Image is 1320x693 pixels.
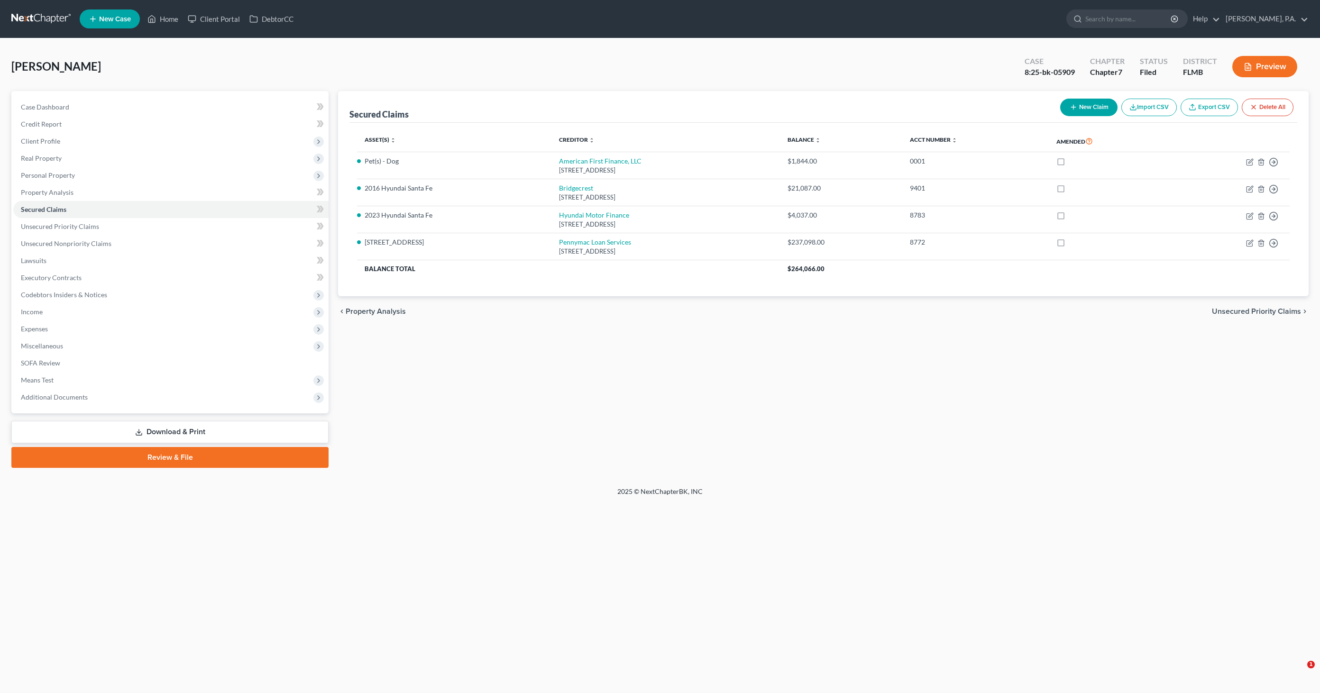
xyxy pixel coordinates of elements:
[1188,10,1220,27] a: Help
[13,269,329,286] a: Executory Contracts
[1212,308,1309,315] button: Unsecured Priority Claims chevron_right
[21,342,63,350] span: Miscellaneous
[99,16,131,23] span: New Case
[346,308,406,315] span: Property Analysis
[1025,56,1075,67] div: Case
[21,291,107,299] span: Codebtors Insiders & Notices
[365,156,544,166] li: Pet(s) - Dog
[21,171,75,179] span: Personal Property
[21,376,54,384] span: Means Test
[1307,661,1315,668] span: 1
[952,137,957,143] i: unfold_more
[559,193,772,202] div: [STREET_ADDRESS]
[910,237,1041,247] div: 8772
[13,201,329,218] a: Secured Claims
[21,256,46,264] span: Lawsuits
[788,156,895,166] div: $1,844.00
[11,447,329,468] a: Review & File
[559,184,593,192] a: Bridgecrest
[183,10,245,27] a: Client Portal
[13,252,329,269] a: Lawsuits
[559,247,772,256] div: [STREET_ADDRESS]
[13,355,329,372] a: SOFA Review
[1090,56,1125,67] div: Chapter
[390,137,396,143] i: unfold_more
[1242,99,1293,116] button: Delete All
[1183,67,1217,78] div: FLMB
[815,137,821,143] i: unfold_more
[21,120,62,128] span: Credit Report
[338,308,346,315] i: chevron_left
[21,137,60,145] span: Client Profile
[1140,67,1168,78] div: Filed
[910,183,1041,193] div: 9401
[1140,56,1168,67] div: Status
[1181,99,1238,116] a: Export CSV
[365,183,544,193] li: 2016 Hyundai Santa Fe
[910,136,957,143] a: Acct Number unfold_more
[1183,56,1217,67] div: District
[365,237,544,247] li: [STREET_ADDRESS]
[21,274,82,282] span: Executory Contracts
[245,10,298,27] a: DebtorCC
[559,238,631,246] a: Pennymac Loan Services
[559,136,595,143] a: Creditor unfold_more
[1288,661,1311,684] iframe: Intercom live chat
[1025,67,1075,78] div: 8:25-bk-05909
[1232,56,1297,77] button: Preview
[143,10,183,27] a: Home
[349,109,409,120] div: Secured Claims
[21,154,62,162] span: Real Property
[21,222,99,230] span: Unsecured Priority Claims
[788,136,821,143] a: Balance unfold_more
[21,308,43,316] span: Income
[21,103,69,111] span: Case Dashboard
[910,156,1041,166] div: 0001
[13,99,329,116] a: Case Dashboard
[559,157,642,165] a: American First Finance, LLC
[357,260,780,277] th: Balance Total
[11,59,101,73] span: [PERSON_NAME]
[589,137,595,143] i: unfold_more
[21,188,73,196] span: Property Analysis
[365,136,396,143] a: Asset(s) unfold_more
[788,183,895,193] div: $21,087.00
[559,220,772,229] div: [STREET_ADDRESS]
[21,393,88,401] span: Additional Documents
[13,116,329,133] a: Credit Report
[13,218,329,235] a: Unsecured Priority Claims
[788,265,825,273] span: $264,066.00
[1118,67,1122,76] span: 7
[788,210,895,220] div: $4,037.00
[1301,308,1309,315] i: chevron_right
[1049,130,1170,152] th: Amended
[1060,99,1118,116] button: New Claim
[365,210,544,220] li: 2023 Hyundai Santa Fe
[11,421,329,443] a: Download & Print
[21,359,60,367] span: SOFA Review
[1121,99,1177,116] button: Import CSV
[13,184,329,201] a: Property Analysis
[910,210,1041,220] div: 8783
[559,211,629,219] a: Hyundai Motor Finance
[1085,10,1172,27] input: Search by name...
[1090,67,1125,78] div: Chapter
[1221,10,1308,27] a: [PERSON_NAME], P.A.
[559,166,772,175] div: [STREET_ADDRESS]
[13,235,329,252] a: Unsecured Nonpriority Claims
[1212,308,1301,315] span: Unsecured Priority Claims
[338,308,406,315] button: chevron_left Property Analysis
[21,325,48,333] span: Expenses
[390,487,930,504] div: 2025 © NextChapterBK, INC
[21,205,66,213] span: Secured Claims
[21,239,111,247] span: Unsecured Nonpriority Claims
[788,237,895,247] div: $237,098.00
